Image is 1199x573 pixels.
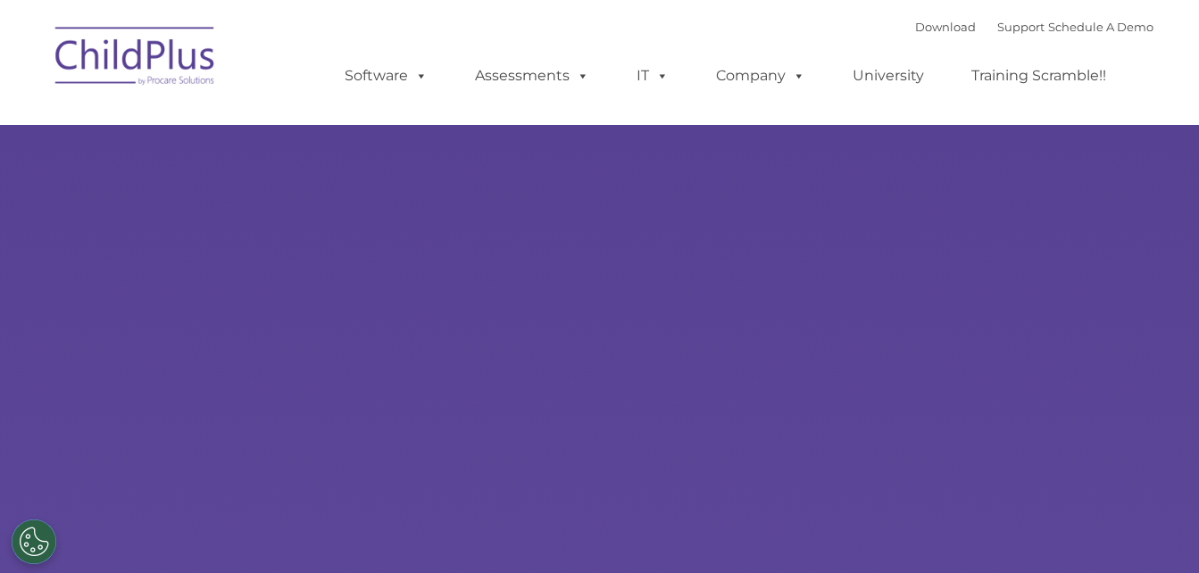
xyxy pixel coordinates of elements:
[953,58,1124,94] a: Training Scramble!!
[12,519,56,564] button: Cookies Settings
[835,58,942,94] a: University
[1048,20,1153,34] a: Schedule A Demo
[327,58,445,94] a: Software
[46,14,225,104] img: ChildPlus by Procare Solutions
[915,20,1153,34] font: |
[997,20,1045,34] a: Support
[915,20,976,34] a: Download
[619,58,687,94] a: IT
[457,58,607,94] a: Assessments
[698,58,823,94] a: Company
